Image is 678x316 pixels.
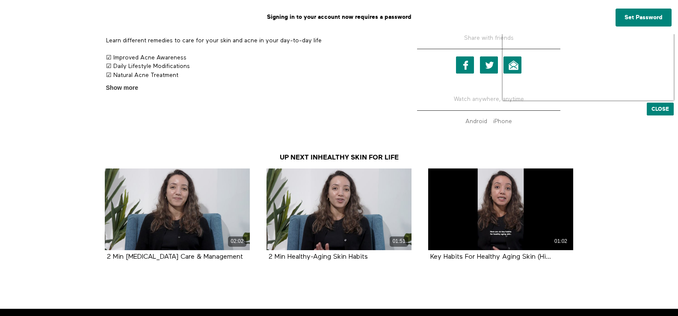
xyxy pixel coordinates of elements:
[106,83,138,92] span: Show more
[417,89,560,110] h5: Watch anywhere, anytime
[266,168,412,250] a: 2 Min Healthy-Aging Skin Habits 01:51
[551,236,570,246] div: 01:02
[480,56,498,74] a: Twitter
[390,236,408,246] div: 01:51
[228,236,246,246] div: 02:02
[430,254,551,260] a: Key Habits For Healthy Aging Skin (Hi...
[428,168,573,250] a: Key Habits For Healthy Aging Skin (Hi... 01:02
[491,118,514,124] a: iPhone
[107,254,243,260] strong: 2 Min Eczema Care & Management
[106,36,393,45] p: Learn different remedies to care for your skin and acne in your day-to-day life
[105,168,250,250] a: 2 Min Eczema Care & Management 02:02
[463,118,489,124] a: Android
[616,9,672,27] a: Set Password
[107,254,243,260] a: 2 Min [MEDICAL_DATA] Care & Management
[456,56,474,74] a: Facebook
[417,34,560,49] h5: Share with friends
[100,153,579,162] h3: Up Next in
[106,53,393,80] p: ☑ Improved Acne Awareness ☑ Daily Lifestyle Modifications ☑ Natural Acne Treatment
[318,154,399,161] a: Healthy Skin For Life
[6,6,672,28] p: Signing in to your account now requires a password
[493,118,512,124] strong: iPhone
[465,118,487,124] strong: Android
[269,254,368,260] a: 2 Min Healthy-Aging Skin Habits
